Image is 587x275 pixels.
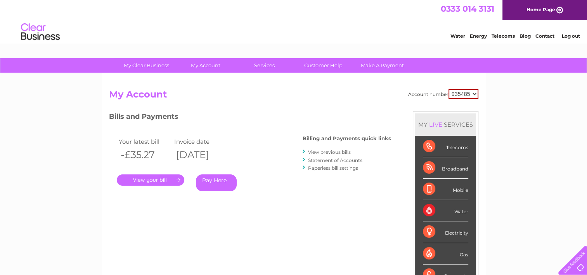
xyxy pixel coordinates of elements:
[117,136,173,147] td: Your latest bill
[423,157,468,179] div: Broadband
[21,20,60,44] img: logo.png
[111,4,477,38] div: Clear Business is a trading name of Verastar Limited (registered in [GEOGRAPHIC_DATA] No. 3667643...
[232,58,296,73] a: Services
[173,58,237,73] a: My Account
[172,147,228,163] th: [DATE]
[303,136,391,141] h4: Billing and Payments quick links
[109,111,391,125] h3: Bills and Payments
[196,174,237,191] a: Pay Here
[291,58,355,73] a: Customer Help
[450,33,465,39] a: Water
[423,200,468,221] div: Water
[117,174,184,186] a: .
[428,121,444,128] div: LIVE
[308,149,351,155] a: View previous bills
[350,58,414,73] a: Make A Payment
[470,33,487,39] a: Energy
[561,33,580,39] a: Log out
[308,157,362,163] a: Statement of Accounts
[172,136,228,147] td: Invoice date
[492,33,515,39] a: Telecoms
[423,179,468,200] div: Mobile
[441,4,494,14] a: 0333 014 3131
[423,136,468,157] div: Telecoms
[308,165,358,171] a: Paperless bill settings
[415,113,476,136] div: MY SERVICES
[117,147,173,163] th: -£35.27
[519,33,531,39] a: Blog
[423,243,468,265] div: Gas
[408,89,478,99] div: Account number
[423,221,468,243] div: Electricity
[109,89,478,104] h2: My Account
[114,58,178,73] a: My Clear Business
[535,33,554,39] a: Contact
